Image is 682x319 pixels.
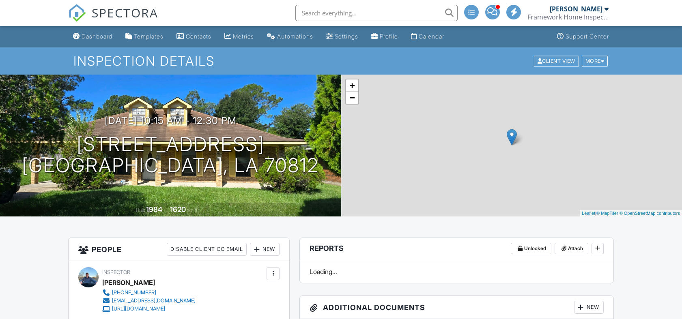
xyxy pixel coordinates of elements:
[574,301,604,314] div: New
[250,243,280,256] div: New
[277,33,313,40] div: Automations
[102,269,130,275] span: Inspector
[136,207,145,213] span: Built
[550,5,602,13] div: [PERSON_NAME]
[295,5,458,21] input: Search everything...
[22,134,319,177] h1: [STREET_ADDRESS] [GEOGRAPHIC_DATA], LA 70812
[323,29,361,44] a: Settings
[146,205,162,214] div: 1984
[408,29,447,44] a: Calendar
[534,56,579,66] div: Client View
[582,211,595,216] a: Leaflet
[73,54,609,68] h1: Inspection Details
[112,306,165,312] div: [URL][DOMAIN_NAME]
[69,238,289,261] h3: People
[68,11,158,28] a: SPECTORA
[82,33,112,40] div: Dashboard
[102,305,196,313] a: [URL][DOMAIN_NAME]
[566,33,609,40] div: Support Center
[112,289,156,296] div: [PHONE_NUMBER]
[102,289,196,297] a: [PHONE_NUMBER]
[187,207,198,213] span: sq. ft.
[368,29,401,44] a: Company Profile
[134,33,164,40] div: Templates
[533,58,581,64] a: Client View
[335,33,358,40] div: Settings
[527,13,609,21] div: Framework Home Inspection, LLC, LHI #10297
[105,115,237,126] h3: [DATE] 10:15 am - 12:30 pm
[580,210,682,217] div: |
[102,297,196,305] a: [EMAIL_ADDRESS][DOMAIN_NAME]
[346,92,358,104] a: Zoom out
[122,29,167,44] a: Templates
[233,33,254,40] div: Metrics
[68,4,86,22] img: The Best Home Inspection Software - Spectora
[112,298,196,304] div: [EMAIL_ADDRESS][DOMAIN_NAME]
[582,56,608,66] div: More
[264,29,316,44] a: Automations (Advanced)
[346,79,358,92] a: Zoom in
[173,29,215,44] a: Contacts
[92,4,158,21] span: SPECTORA
[186,33,211,40] div: Contacts
[221,29,257,44] a: Metrics
[380,33,398,40] div: Profile
[620,211,680,216] a: © OpenStreetMap contributors
[70,29,116,44] a: Dashboard
[419,33,444,40] div: Calendar
[167,243,247,256] div: Disable Client CC Email
[300,296,613,319] h3: Additional Documents
[102,276,155,289] div: [PERSON_NAME]
[554,29,612,44] a: Support Center
[596,211,618,216] a: © MapTiler
[170,205,186,214] div: 1620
